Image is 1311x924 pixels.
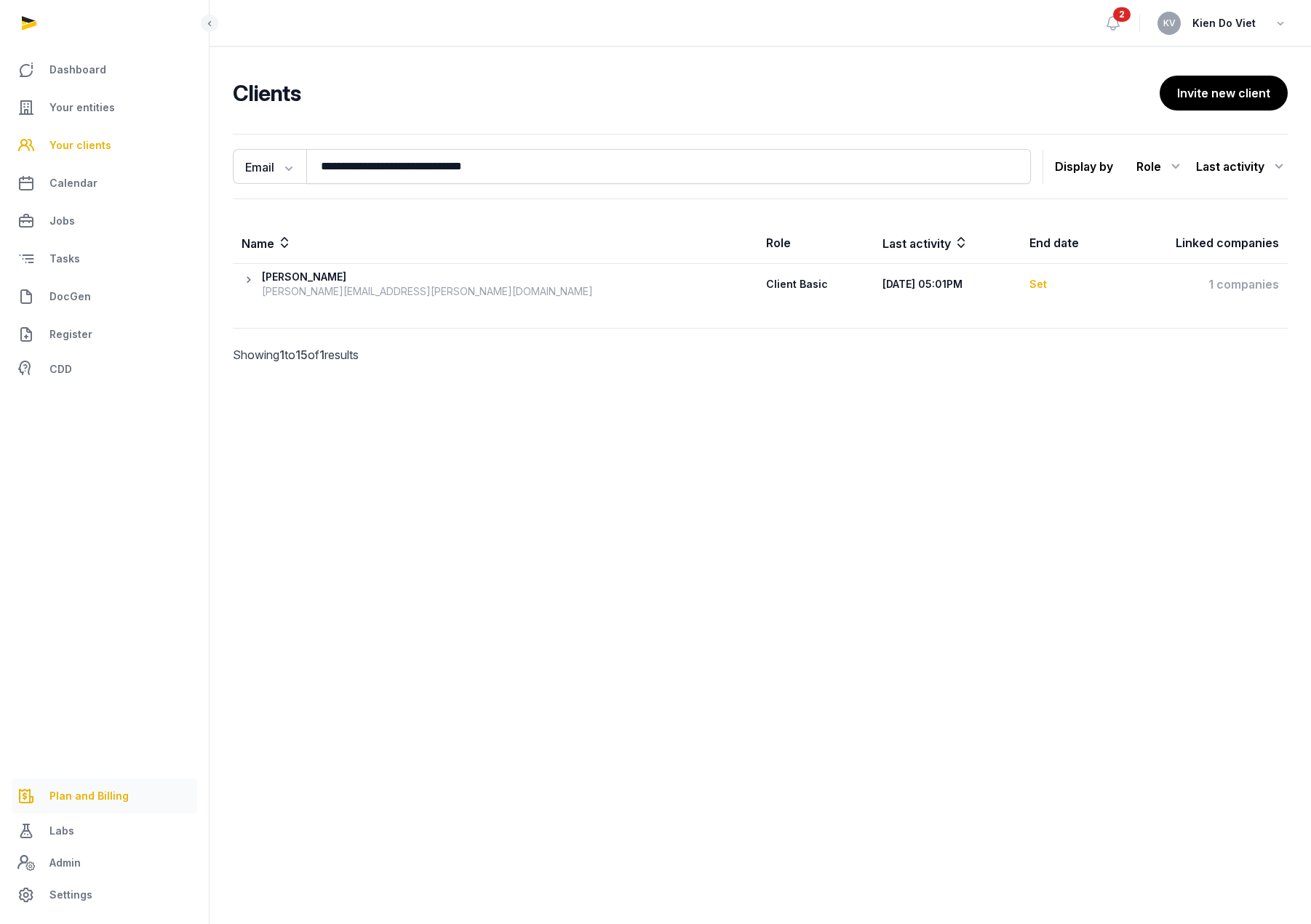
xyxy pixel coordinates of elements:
span: Settings [49,886,92,904]
span: Plan and Billing [49,787,129,805]
span: DocGen [49,288,91,305]
div: Client Basic [766,277,863,292]
div: Role [1136,155,1184,178]
span: 15 [295,347,308,362]
span: KV [1163,19,1176,28]
p: Showing to of results [233,329,479,381]
a: Jobs [12,204,197,238]
div: [PERSON_NAME][EMAIL_ADDRESS][PERSON_NAME][DOMAIN_NAME] [262,284,593,299]
span: Dashboard [49,61,106,79]
th: Role [757,222,874,264]
a: Your entities [12,90,197,125]
a: CDD [12,355,197,384]
div: Last activity [1196,155,1288,178]
button: Invite new client [1160,76,1288,111]
p: Display by [1055,155,1113,178]
a: Calendar [12,166,197,201]
span: Your entities [49,99,115,116]
div: Set [1029,277,1107,292]
span: Calendar [49,174,97,192]
a: Admin [12,848,197,877]
span: 1 [319,347,324,362]
a: Settings [12,877,197,912]
a: Your clients [12,128,197,163]
span: Admin [49,854,81,872]
button: Email [233,149,306,184]
h2: Clients [233,80,1154,106]
span: Kien Do Viet [1192,15,1256,32]
th: Last activity [874,222,1021,264]
div: 1 companies [1125,276,1279,293]
a: Labs [12,813,197,848]
th: Name [233,222,757,264]
span: Register [49,326,92,343]
a: DocGen [12,279,197,314]
span: CDD [49,361,72,378]
span: 1 [279,347,284,362]
span: 2 [1113,7,1131,22]
span: Your clients [49,137,111,154]
button: KV [1157,12,1181,35]
th: End date [1021,222,1116,264]
a: Dashboard [12,52,197,87]
a: Register [12,317,197,352]
span: Tasks [49,250,80,268]
div: [PERSON_NAME] [262,270,593,284]
th: [DATE] 05:01PM [874,264,1021,305]
span: Jobs [49,212,75,230]
a: Plan and Billing [12,779,197,813]
span: Labs [49,822,74,840]
a: Tasks [12,241,197,276]
th: Linked companies [1116,222,1288,264]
